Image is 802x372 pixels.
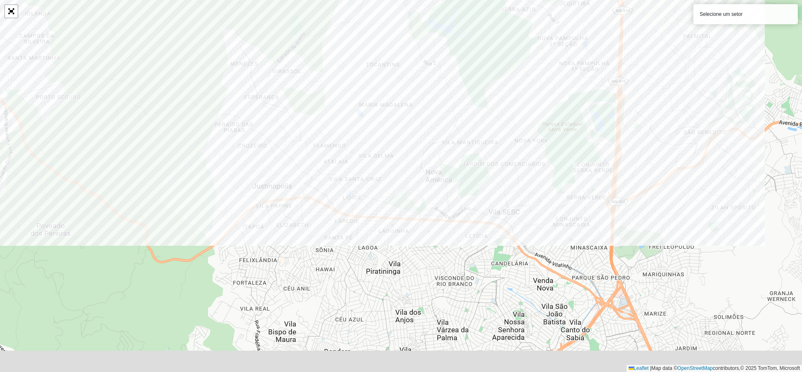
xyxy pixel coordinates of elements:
[5,5,18,18] a: Abrir mapa em tela cheia
[627,365,802,372] div: Map data © contributors,© 2025 TomTom, Microsoft
[678,365,713,371] a: OpenStreetMap
[650,365,651,371] span: |
[693,4,798,24] div: Selecione um setor
[629,365,649,371] a: Leaflet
